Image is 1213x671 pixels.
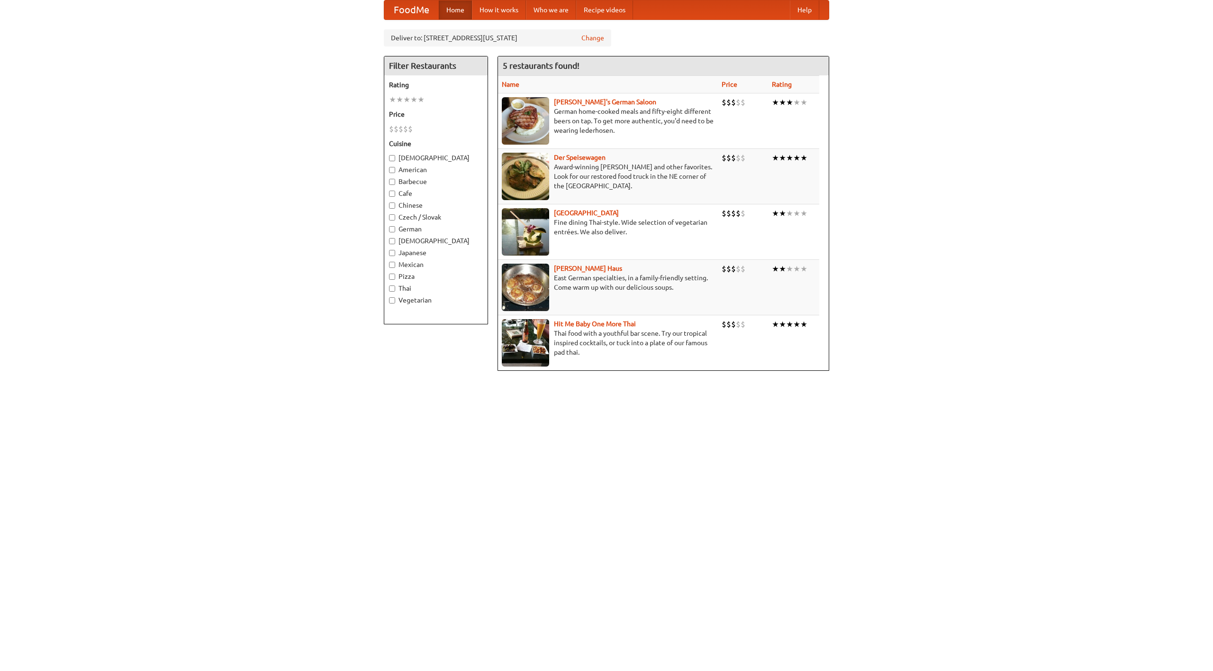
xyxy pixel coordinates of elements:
img: babythai.jpg [502,319,549,367]
li: ★ [800,97,807,108]
p: Fine dining Thai-style. Wide selection of vegetarian entrées. We also deliver. [502,218,714,237]
label: Mexican [389,260,483,269]
li: $ [741,319,745,330]
li: $ [722,208,726,219]
li: $ [726,153,731,163]
img: esthers.jpg [502,97,549,145]
li: $ [731,153,736,163]
input: Japanese [389,250,395,256]
li: $ [726,264,731,274]
li: $ [389,124,394,134]
li: $ [736,264,741,274]
h5: Price [389,110,483,119]
li: $ [736,208,741,219]
p: East German specialties, in a family-friendly setting. Come warm up with our delicious soups. [502,273,714,292]
li: ★ [389,94,396,105]
li: $ [731,97,736,108]
li: $ [722,97,726,108]
li: $ [731,319,736,330]
li: $ [722,153,726,163]
input: Cafe [389,191,395,197]
li: ★ [779,97,786,108]
img: speisewagen.jpg [502,153,549,200]
input: German [389,226,395,232]
h5: Rating [389,80,483,90]
a: [PERSON_NAME] Haus [554,265,622,272]
li: ★ [793,319,800,330]
li: $ [736,153,741,163]
li: ★ [800,319,807,330]
label: Barbecue [389,177,483,186]
li: $ [726,208,731,219]
ng-pluralize: 5 restaurants found! [503,61,579,70]
li: $ [736,97,741,108]
a: Der Speisewagen [554,154,606,161]
li: ★ [786,319,793,330]
img: kohlhaus.jpg [502,264,549,311]
a: Help [790,0,819,19]
input: American [389,167,395,173]
li: ★ [793,208,800,219]
li: ★ [772,319,779,330]
li: ★ [800,208,807,219]
li: ★ [410,94,417,105]
li: ★ [793,264,800,274]
li: $ [722,264,726,274]
input: Czech / Slovak [389,214,395,221]
li: ★ [786,97,793,108]
label: German [389,224,483,234]
p: Award-winning [PERSON_NAME] and other favorites. Look for our restored food truck in the NE corne... [502,162,714,191]
li: $ [736,319,741,330]
a: Hit Me Baby One More Thai [554,320,636,328]
label: Cafe [389,189,483,198]
h4: Filter Restaurants [384,56,488,75]
input: Thai [389,285,395,292]
label: Czech / Slovak [389,212,483,222]
input: Chinese [389,202,395,209]
li: ★ [800,153,807,163]
label: [DEMOGRAPHIC_DATA] [389,153,483,163]
li: $ [726,319,731,330]
li: $ [731,264,736,274]
li: $ [394,124,398,134]
label: American [389,165,483,175]
label: Vegetarian [389,295,483,305]
input: Mexican [389,262,395,268]
a: Name [502,81,519,88]
li: $ [741,264,745,274]
h5: Cuisine [389,139,483,148]
li: ★ [772,153,779,163]
a: Price [722,81,737,88]
li: ★ [417,94,425,105]
a: Who we are [526,0,576,19]
label: Pizza [389,272,483,281]
a: [GEOGRAPHIC_DATA] [554,209,619,217]
a: Recipe videos [576,0,633,19]
li: ★ [786,153,793,163]
label: Thai [389,284,483,293]
li: $ [722,319,726,330]
p: German home-cooked meals and fifty-eight different beers on tap. To get more authentic, you'd nee... [502,107,714,135]
li: ★ [786,264,793,274]
li: ★ [786,208,793,219]
li: $ [741,208,745,219]
p: Thai food with a youthful bar scene. Try our tropical inspired cocktails, or tuck into a plate of... [502,329,714,357]
li: ★ [779,153,786,163]
li: $ [731,208,736,219]
li: ★ [772,208,779,219]
li: $ [403,124,408,134]
a: Rating [772,81,792,88]
label: [DEMOGRAPHIC_DATA] [389,236,483,246]
a: Change [581,33,604,43]
li: $ [408,124,413,134]
b: [PERSON_NAME]'s German Saloon [554,98,656,106]
li: ★ [793,153,800,163]
li: $ [398,124,403,134]
li: ★ [793,97,800,108]
li: ★ [779,319,786,330]
li: ★ [772,264,779,274]
li: $ [741,153,745,163]
a: How it works [472,0,526,19]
